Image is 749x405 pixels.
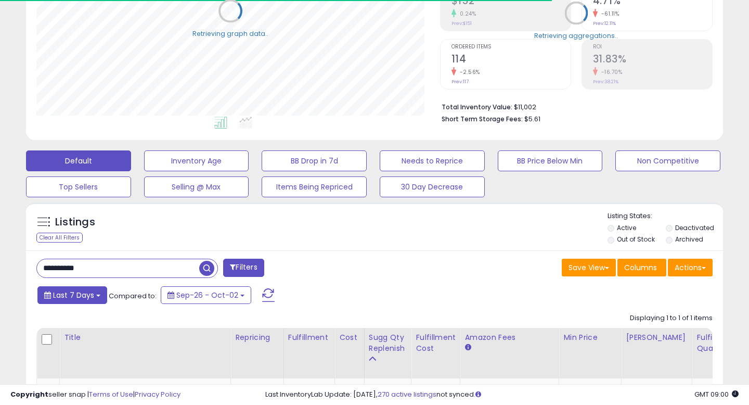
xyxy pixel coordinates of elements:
span: Compared to: [109,291,157,301]
button: Non Competitive [615,150,720,171]
div: Title [64,332,226,343]
button: Filters [223,259,264,277]
div: Sugg Qty Replenish [369,332,407,354]
button: Last 7 Days [37,286,107,304]
div: Fulfillment [288,332,330,343]
div: seller snap | | [10,390,180,400]
a: Terms of Use [89,389,133,399]
button: Selling @ Max [144,176,249,197]
label: Deactivated [675,223,714,232]
label: Archived [675,235,703,244]
button: BB Drop in 7d [262,150,367,171]
div: Displaying 1 to 1 of 1 items [630,313,713,323]
div: Amazon Fees [464,332,554,343]
button: Needs to Reprice [380,150,485,171]
button: Inventory Age [144,150,249,171]
label: Out of Stock [617,235,655,244]
strong: Copyright [10,389,48,399]
h5: Listings [55,215,95,230]
span: 2025-10-10 09:00 GMT [694,389,739,399]
div: Cost [339,332,360,343]
button: Items Being Repriced [262,176,367,197]
span: Columns [624,262,657,273]
div: Min Price [563,332,617,343]
label: Active [617,223,636,232]
div: Last InventoryLab Update: [DATE], not synced. [265,390,739,400]
button: Sep-26 - Oct-02 [161,286,251,304]
div: Fulfillable Quantity [696,332,732,354]
p: Listing States: [608,211,724,221]
th: Please note that this number is a calculation based on your required days of coverage and your ve... [364,328,411,378]
div: Retrieving aggregations.. [534,31,618,40]
div: Clear All Filters [36,233,83,243]
div: Fulfillment Cost [416,332,456,354]
div: [PERSON_NAME] [626,332,688,343]
a: 270 active listings [378,389,436,399]
button: Default [26,150,131,171]
button: Actions [668,259,713,276]
span: Sep-26 - Oct-02 [176,290,238,300]
button: 30 Day Decrease [380,176,485,197]
button: Save View [562,259,616,276]
a: Privacy Policy [135,389,180,399]
div: Retrieving graph data.. [192,29,268,38]
button: BB Price Below Min [498,150,603,171]
span: Last 7 Days [53,290,94,300]
small: Amazon Fees. [464,343,471,352]
button: Top Sellers [26,176,131,197]
div: Repricing [235,332,279,343]
button: Columns [617,259,666,276]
